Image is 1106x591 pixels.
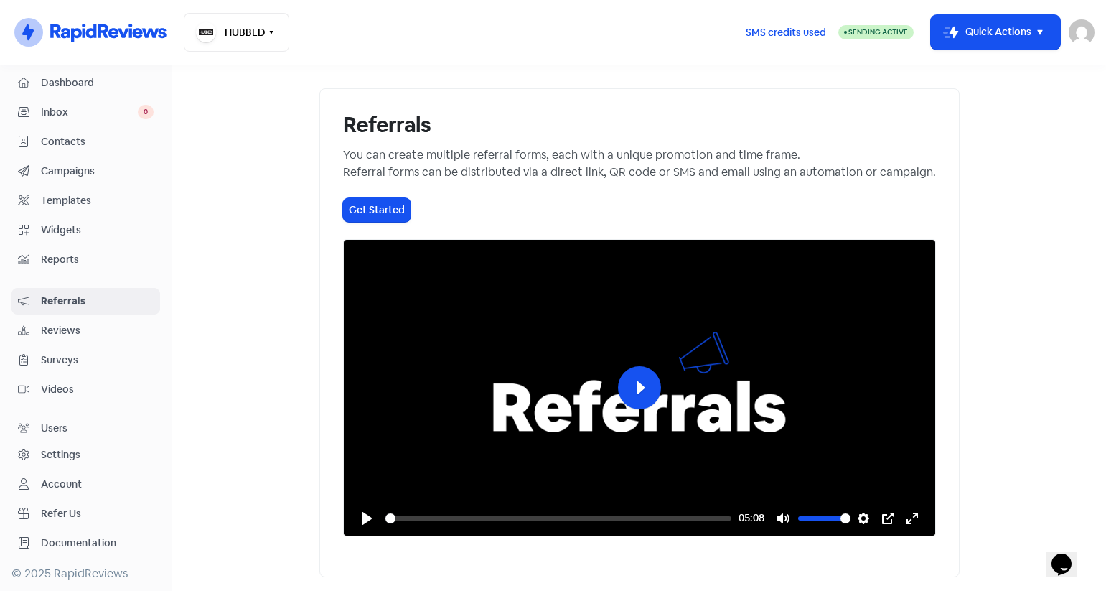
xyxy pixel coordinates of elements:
input: Volume [798,511,850,526]
span: Sending Active [848,27,908,37]
div: Users [41,421,67,436]
span: Inbox [41,105,138,120]
span: Refer Us [41,506,154,521]
input: Seek [385,511,731,526]
a: Videos [11,376,160,403]
a: Users [11,415,160,442]
iframe: chat widget [1046,534,1092,577]
a: Contacts [11,129,160,155]
span: Campaigns [41,164,154,179]
span: Reports [41,252,154,267]
span: Surveys [41,353,154,368]
span: Contacts [41,134,154,149]
div: You can create multiple referral forms, each with a unique promotion and time frame. Referral for... [343,146,936,181]
a: Account [11,471,160,498]
a: Reviews [11,317,160,344]
button: Play [618,366,661,409]
a: SMS credits used [734,24,838,39]
span: Reviews [41,323,154,338]
a: Widgets [11,217,160,243]
button: Get Started [343,198,411,222]
a: Campaigns [11,158,160,185]
a: Settings [11,442,160,468]
span: Videos [41,382,154,397]
span: Documentation [41,536,154,551]
a: Dashboard [11,70,160,96]
a: Inbox 0 [11,99,160,126]
span: SMS credits used [746,25,826,40]
a: Reports [11,246,160,273]
div: Settings [41,447,80,462]
a: Referrals [11,288,160,315]
div: © 2025 RapidReviews [11,565,160,582]
div: Current time [739,510,764,527]
span: Dashboard [41,75,154,90]
span: Templates [41,193,154,208]
div: Account [41,477,82,492]
a: Refer Us [11,501,160,527]
span: Widgets [41,223,154,238]
button: HUBBED [184,13,289,52]
h1: Referrals [343,112,936,138]
img: User [1069,19,1095,45]
span: Referrals [41,294,154,309]
a: Sending Active [838,24,914,41]
span: 0 [138,105,154,119]
a: Templates [11,187,160,214]
a: Documentation [11,530,160,557]
a: Surveys [11,347,160,373]
button: Play [355,507,378,530]
button: Quick Actions [931,15,1060,50]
